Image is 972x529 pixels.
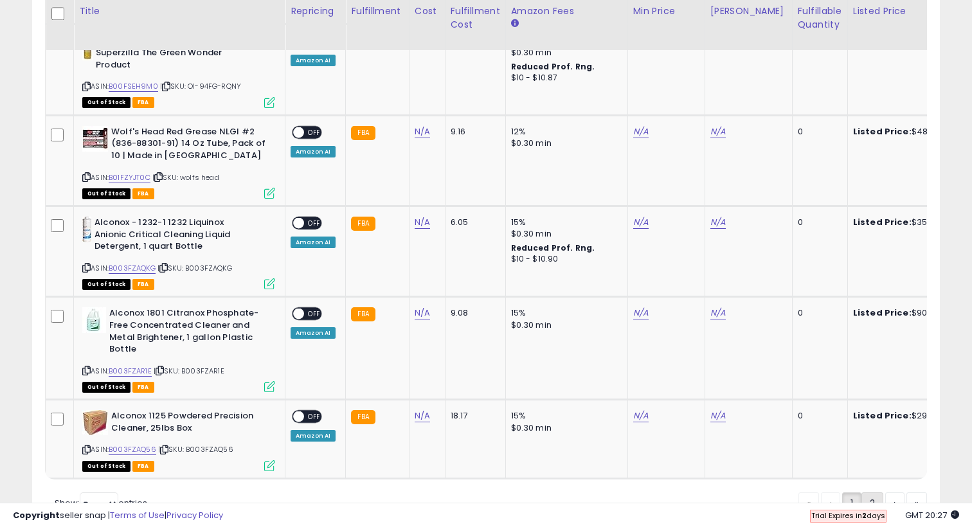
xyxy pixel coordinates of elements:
[82,188,130,199] span: All listings that are currently out of stock and unavailable for purchase on Amazon
[109,366,152,377] a: B003FZAR1E
[304,127,325,138] span: OFF
[853,307,912,319] b: Listed Price:
[415,409,430,422] a: N/A
[853,307,960,319] div: $90.00
[511,422,618,434] div: $0.30 min
[79,4,280,18] div: Title
[853,410,960,422] div: $294.00
[132,461,154,472] span: FBA
[109,172,150,183] a: B01FZYJT0C
[158,444,233,454] span: | SKU: B003FZAQ56
[710,125,726,138] a: N/A
[633,125,649,138] a: N/A
[798,126,838,138] div: 0
[109,444,156,455] a: B003FZAQ56
[351,4,403,18] div: Fulfillment
[511,307,618,319] div: 15%
[511,126,618,138] div: 12%
[82,410,275,470] div: ASIN:
[710,307,726,319] a: N/A
[291,237,336,248] div: Amazon AI
[152,172,219,183] span: | SKU: wolfs head
[351,126,375,140] small: FBA
[82,97,130,108] span: All listings that are currently out of stock and unavailable for purchase on Amazon
[511,410,618,422] div: 15%
[415,307,430,319] a: N/A
[415,125,430,138] a: N/A
[511,217,618,228] div: 15%
[451,410,496,422] div: 18.17
[82,35,275,106] div: ASIN:
[798,4,842,31] div: Fulfillable Quantity
[853,4,964,18] div: Listed Price
[55,497,147,509] span: Show: entries
[291,430,336,442] div: Amazon AI
[82,217,91,242] img: 41tlshWNlcL._SL40_.jpg
[905,509,959,521] span: 2025-09-17 20:27 GMT
[96,35,252,74] b: 300 ML (10.14 oz) Aerosol Can of Superzilla The Green Wonder Product
[451,126,496,138] div: 9.16
[853,126,960,138] div: $48.00
[109,307,265,358] b: Alconox 1801 Citranox Phosphate-Free Concentrated Cleaner and Metal Brightener, 1 gallon Plastic ...
[798,217,838,228] div: 0
[132,188,154,199] span: FBA
[351,410,375,424] small: FBA
[633,4,699,18] div: Min Price
[13,510,223,522] div: seller snap | |
[511,254,618,265] div: $10 - $10.90
[862,510,867,521] b: 2
[853,409,912,422] b: Listed Price:
[132,97,154,108] span: FBA
[110,509,165,521] a: Terms of Use
[13,509,60,521] strong: Copyright
[111,126,267,165] b: Wolf's Head Red Grease NLGI #2 (836-88301-91) 14 Oz Tube, Pack of 10 | Made in [GEOGRAPHIC_DATA]
[451,307,496,319] div: 9.08
[94,217,251,256] b: Alconox - 1232-1 1232 Liquinox Anionic Critical Cleaning Liquid Detergent, 1 quart Bottle
[415,4,440,18] div: Cost
[511,73,618,84] div: $10 - $10.87
[633,216,649,229] a: N/A
[633,307,649,319] a: N/A
[710,409,726,422] a: N/A
[633,409,649,422] a: N/A
[109,263,156,274] a: B003FZAQKG
[82,126,275,197] div: ASIN:
[710,216,726,229] a: N/A
[82,461,130,472] span: All listings that are currently out of stock and unavailable for purchase on Amazon
[82,217,275,288] div: ASIN:
[82,279,130,290] span: All listings that are currently out of stock and unavailable for purchase on Amazon
[82,307,275,391] div: ASIN:
[160,81,241,91] span: | SKU: OI-94FG-RQNY
[291,146,336,157] div: Amazon AI
[710,4,787,18] div: [PERSON_NAME]
[304,309,325,319] span: OFF
[291,4,340,18] div: Repricing
[154,366,224,376] span: | SKU: B003FZAR1E
[451,4,500,31] div: Fulfillment Cost
[853,216,912,228] b: Listed Price:
[291,327,336,339] div: Amazon AI
[415,216,430,229] a: N/A
[915,497,919,510] span: »
[853,217,960,228] div: $35.00
[511,18,519,30] small: Amazon Fees.
[511,319,618,331] div: $0.30 min
[304,218,325,229] span: OFF
[511,242,595,253] b: Reduced Prof. Rng.
[82,126,108,152] img: 51mQdVGrEjL._SL40_.jpg
[111,410,267,437] b: Alconox 1125 Powdered Precision Cleaner, 25lbs Box
[511,228,618,240] div: $0.30 min
[291,55,336,66] div: Amazon AI
[894,497,896,510] span: ›
[511,138,618,149] div: $0.30 min
[511,61,595,72] b: Reduced Prof. Rng.
[798,307,838,319] div: 0
[351,307,375,321] small: FBA
[82,382,130,393] span: All listings that are currently out of stock and unavailable for purchase on Amazon
[853,125,912,138] b: Listed Price:
[861,492,883,514] a: 2
[811,510,885,521] span: Trial Expires in days
[451,217,496,228] div: 6.05
[798,410,838,422] div: 0
[166,509,223,521] a: Privacy Policy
